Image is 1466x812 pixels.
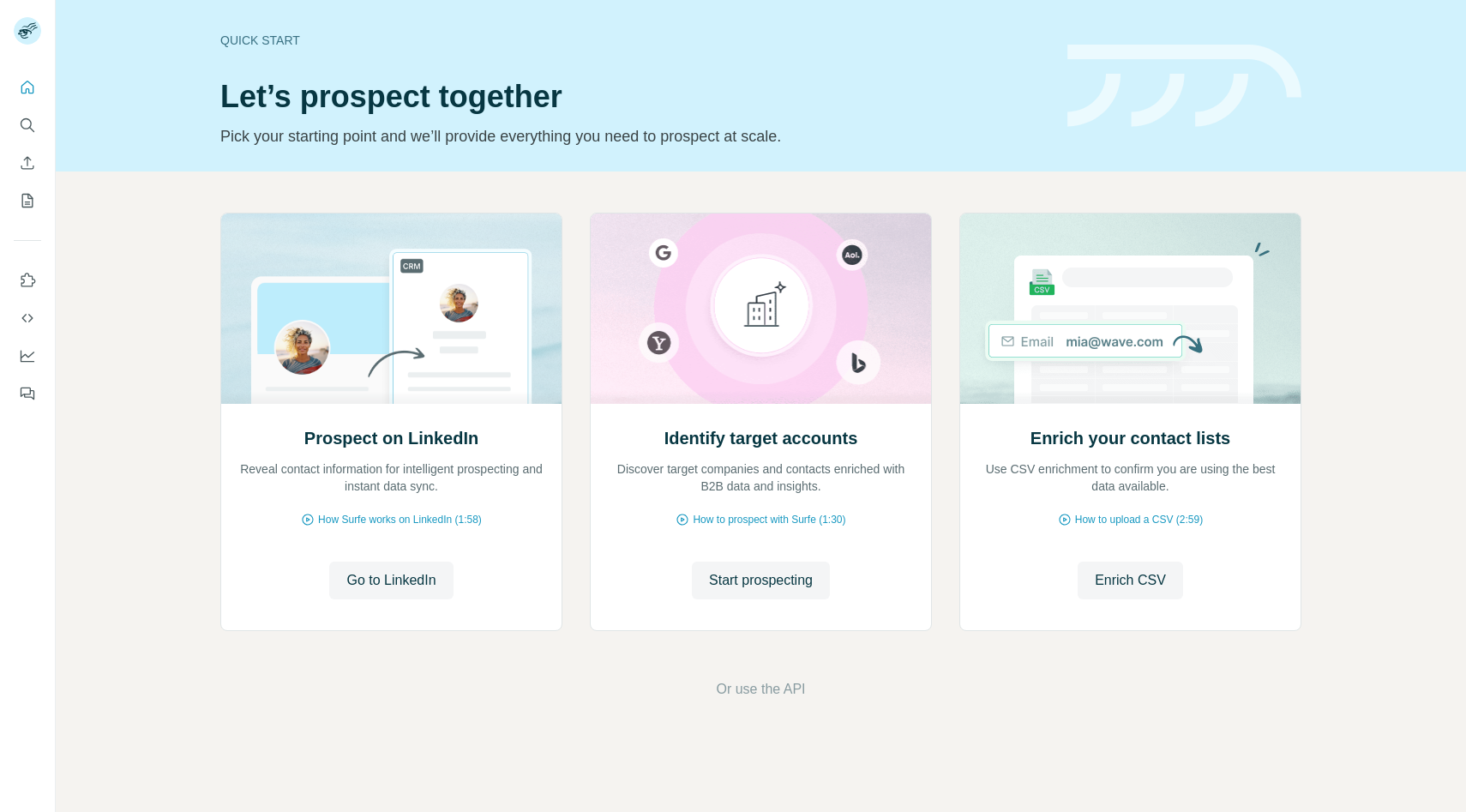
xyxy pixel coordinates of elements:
[590,214,932,404] img: Identify target accounts
[693,512,845,527] span: How to prospect with Surfe (1:30)
[977,460,1283,495] p: Use CSV enrichment to confirm you are using the best data available.
[1067,45,1301,128] img: banner
[14,378,41,409] button: Feedback
[220,124,1047,148] p: Pick your starting point and we’ll provide everything you need to prospect at scale.
[709,570,813,591] span: Start prospecting
[1078,562,1183,599] button: Enrich CSV
[14,265,41,296] button: Use Surfe on LinkedIn
[238,460,544,495] p: Reveal contact information for intelligent prospecting and instant data sync.
[1075,512,1203,527] span: How to upload a CSV (2:59)
[664,426,858,450] h2: Identify target accounts
[716,679,805,700] button: Or use the API
[14,147,41,178] button: Enrich CSV
[1095,570,1166,591] span: Enrich CSV
[304,426,478,450] h2: Prospect on LinkedIn
[14,185,41,216] button: My lists
[14,303,41,334] button: Use Surfe API
[220,32,1047,49] div: Quick start
[14,340,41,371] button: Dashboard
[329,562,453,599] button: Go to LinkedIn
[220,214,562,404] img: Prospect on LinkedIn
[959,214,1301,404] img: Enrich your contact lists
[692,562,830,599] button: Start prospecting
[1030,426,1230,450] h2: Enrich your contact lists
[318,512,482,527] span: How Surfe works on LinkedIn (1:58)
[346,570,436,591] span: Go to LinkedIn
[608,460,914,495] p: Discover target companies and contacts enriched with B2B data and insights.
[220,80,1047,114] h1: Let’s prospect together
[14,72,41,103] button: Quick start
[14,110,41,141] button: Search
